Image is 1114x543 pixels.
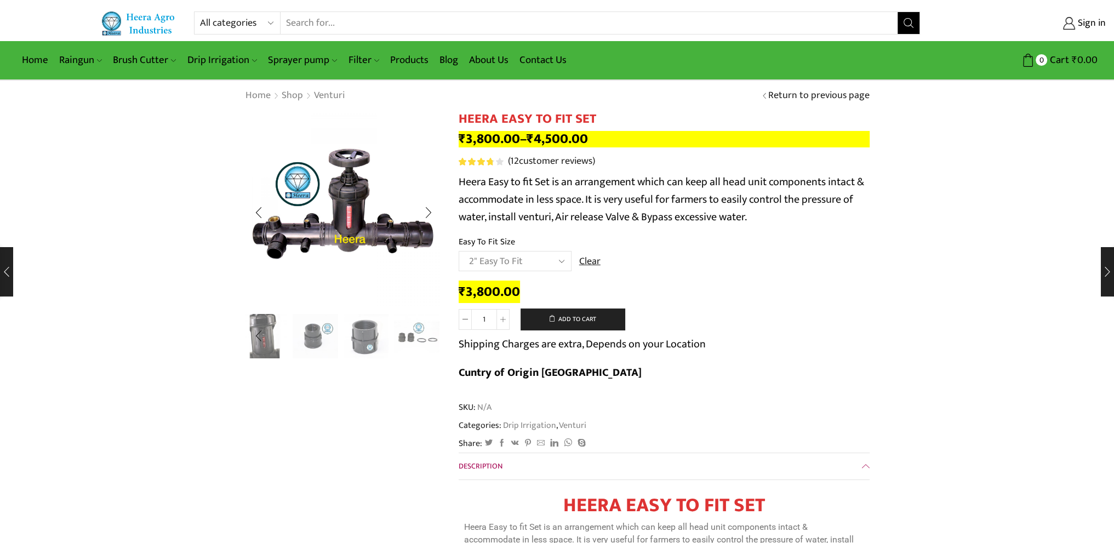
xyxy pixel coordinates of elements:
[1036,54,1047,66] span: 0
[434,47,464,73] a: Blog
[459,158,505,165] span: 12
[459,128,520,150] bdi: 3,800.00
[293,314,338,358] li: 6 / 8
[501,418,556,432] a: Drip Irrigation
[1072,52,1077,68] span: ₹
[394,314,439,358] li: 8 / 8
[459,173,870,226] p: Heera Easy to fit Set is an arrangement which can keep all head unit components intact & accommod...
[245,323,272,350] div: Previous slide
[54,47,107,73] a: Raingun
[344,314,389,359] a: IMG_1488
[476,401,492,414] span: N/A
[931,50,1098,70] a: 0 Cart ₹0.00
[459,128,466,150] span: ₹
[459,401,870,414] span: SKU:
[459,335,706,353] p: Shipping Charges are extra, Depends on your Location
[527,128,588,150] bdi: 4,500.00
[768,89,870,103] a: Return to previous page
[459,453,870,479] a: Description
[385,47,434,73] a: Products
[242,314,288,359] a: IMG_1484
[1047,53,1069,67] span: Cart
[245,89,271,103] a: Home
[415,199,442,226] div: Next slide
[107,47,181,73] a: Brush Cutter
[514,47,572,73] a: Contact Us
[1075,16,1106,31] span: Sign in
[262,47,342,73] a: Sprayer pump
[459,236,515,248] label: Easy To Fit Size
[459,281,520,303] bdi: 3,800.00
[459,281,466,303] span: ₹
[527,128,534,150] span: ₹
[936,14,1106,33] a: Sign in
[459,437,482,450] span: Share:
[242,314,288,358] li: 5 / 8
[558,418,586,432] a: Venturi
[459,131,870,147] p: –
[459,460,502,472] span: Description
[245,199,272,226] div: Previous slide
[472,309,496,330] input: Product quantity
[245,111,442,308] div: 1 / 8
[343,47,385,73] a: Filter
[313,89,345,103] a: Venturi
[394,314,439,359] a: IMG_1489
[281,12,898,34] input: Search for...
[521,308,625,330] button: Add to cart
[464,494,864,517] h1: HEERA EASY TO FIT SET
[508,155,595,169] a: (12customer reviews)
[459,158,503,165] div: Rated 3.83 out of 5
[459,158,493,165] span: Rated out of 5 based on customer ratings
[245,89,345,103] nav: Breadcrumb
[182,47,262,73] a: Drip Irrigation
[464,47,514,73] a: About Us
[344,314,389,358] li: 7 / 8
[579,255,601,269] a: Clear options
[1072,52,1098,68] bdi: 0.00
[459,419,586,432] span: Categories: ,
[293,314,338,359] a: IMG_1487
[281,89,304,103] a: Shop
[16,47,54,73] a: Home
[459,363,642,382] b: Cuntry of Origin [GEOGRAPHIC_DATA]
[510,153,519,169] span: 12
[459,111,870,127] h1: HEERA EASY TO FIT SET
[898,12,919,34] button: Search button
